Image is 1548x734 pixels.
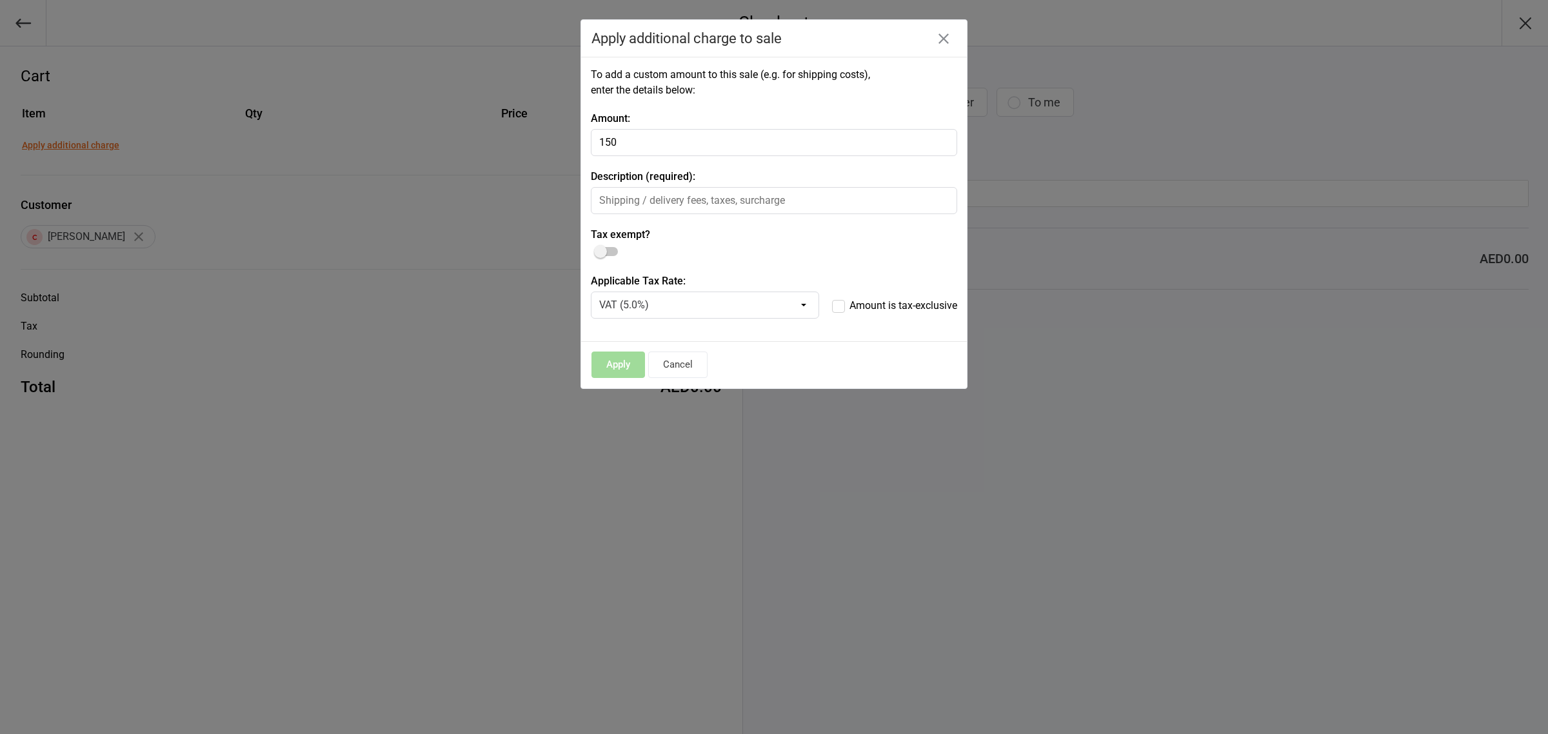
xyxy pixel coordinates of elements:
div: Apply additional charge to sale [591,30,957,46]
input: Shipping / delivery fees, taxes, surcharge [591,187,957,214]
div: To add a custom amount to this sale (e.g. for shipping costs), enter the details below: [591,67,957,98]
label: Amount: [591,111,957,126]
button: Cancel [648,352,708,378]
label: Tax exempt? [591,227,957,243]
label: Applicable Tax Rate: [591,273,957,289]
span: Amount is tax-exclusive [849,297,957,312]
label: Description (required): [591,169,957,184]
